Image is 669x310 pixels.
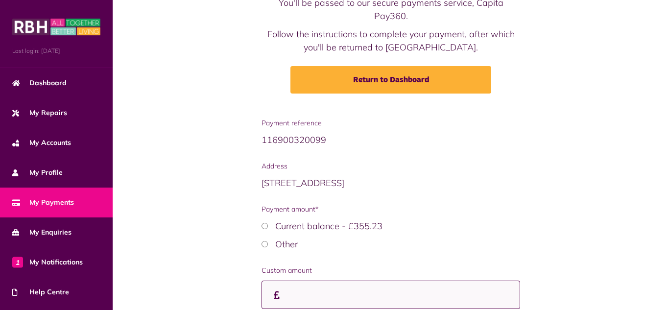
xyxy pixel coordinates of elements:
span: Help Centre [12,287,69,297]
span: My Payments [12,197,74,208]
span: Payment reference [262,118,520,128]
span: Last login: [DATE] [12,47,100,55]
span: Payment amount* [262,204,520,215]
label: Custom amount [262,265,520,276]
span: My Profile [12,167,63,178]
span: 116900320099 [262,134,326,145]
label: Current balance - £355.23 [275,220,382,232]
span: My Notifications [12,257,83,267]
label: Other [275,238,298,250]
span: My Repairs [12,108,67,118]
img: MyRBH [12,17,100,37]
p: Follow the instructions to complete your payment, after which you'll be returned to [GEOGRAPHIC_D... [262,27,520,54]
span: My Accounts [12,138,71,148]
span: 1 [12,257,23,267]
span: Dashboard [12,78,67,88]
span: Address [262,161,520,171]
span: My Enquiries [12,227,72,238]
a: Return to Dashboard [290,66,491,94]
span: [STREET_ADDRESS] [262,177,344,189]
